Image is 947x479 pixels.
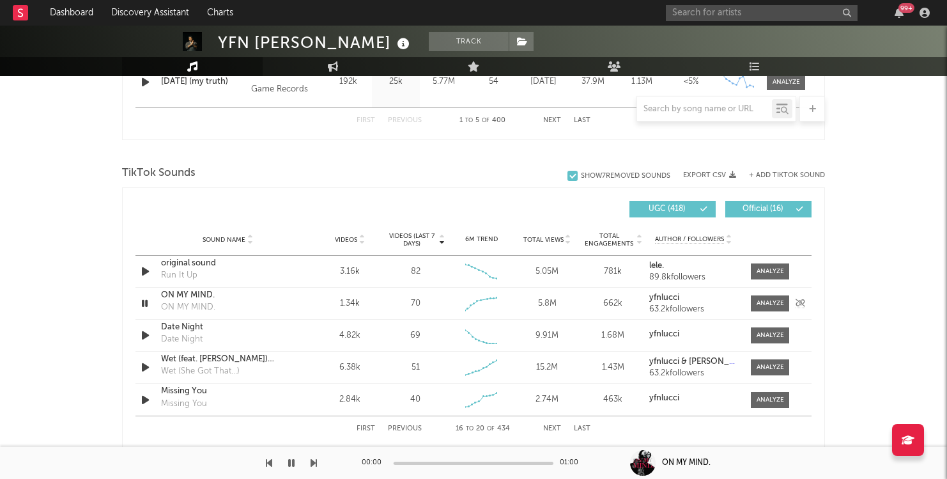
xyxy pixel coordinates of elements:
strong: yfnlucci & [PERSON_NAME] [649,357,755,366]
div: 82 [411,265,420,278]
input: Search for artists [666,5,858,21]
div: Run It Up [161,269,197,282]
div: 2025 Think It's A Game Records [251,67,321,97]
button: UGC(418) [629,201,716,217]
strong: yfnlucci [649,394,679,402]
div: 192k [327,75,369,88]
div: 70 [411,297,420,310]
a: lele. [649,262,738,271]
span: Official ( 16 ) [734,205,792,213]
a: yfnlucci [649,294,738,302]
div: 00:00 [362,455,387,471]
a: Wet (feat. [PERSON_NAME]) [Remix] [161,353,295,366]
button: + Add TikTok Sound [736,172,825,179]
div: 4.82k [320,329,380,342]
div: 3.16k [320,265,380,278]
a: [DATE] (my truth) [161,75,245,88]
button: Next [543,425,561,432]
span: Total Engagements [583,232,635,247]
a: yfnlucci [649,330,738,339]
div: 2.74M [518,393,577,406]
button: Export CSV [683,171,736,179]
div: ON MY MIND. [161,301,215,314]
div: 5.77M [423,75,465,88]
div: 1.43M [583,361,643,374]
button: Last [574,425,590,432]
a: ON MY MIND. [161,289,295,302]
div: 63.2k followers [649,305,738,314]
span: of [482,118,489,123]
div: 16 20 434 [447,421,518,437]
a: Date Night [161,321,295,334]
div: <5% [670,75,712,88]
div: 2.84k [320,393,380,406]
div: 662k [583,297,643,310]
button: + Add TikTok Sound [749,172,825,179]
div: 1.68M [583,329,643,342]
div: 89.8k followers [649,273,738,282]
div: Date Night [161,333,203,346]
span: Videos (last 7 days) [386,232,438,247]
span: to [466,426,473,432]
div: 69 [410,329,420,342]
span: Author / Followers [655,235,724,244]
div: Missing You [161,398,207,411]
div: 6.38k [320,361,380,374]
div: ON MY MIND. [662,457,711,469]
strong: yfnlucci [649,330,679,338]
div: 15.2M [518,361,577,374]
button: Official(16) [725,201,812,217]
strong: lele. [649,262,664,270]
div: YFN [PERSON_NAME] [218,32,413,53]
div: 54 [471,75,516,88]
div: 5.05M [518,265,577,278]
div: 5.8M [518,297,577,310]
span: Videos [335,236,357,244]
button: First [357,425,375,432]
a: original sound [161,257,295,270]
a: yfnlucci & [PERSON_NAME] [649,357,738,366]
button: 99+ [895,8,904,18]
div: 1.34k [320,297,380,310]
span: TikTok Sounds [122,166,196,181]
input: Search by song name or URL [637,104,772,114]
span: of [487,426,495,432]
span: UGC ( 418 ) [638,205,697,213]
div: 01:00 [560,455,585,471]
span: Sound Name [203,236,245,244]
div: 463k [583,393,643,406]
div: 9.91M [518,329,577,342]
div: Wet (She Got That…) [161,365,240,378]
div: 63.2k followers [649,369,738,378]
div: 37.9M [571,75,614,88]
div: 1.13M [620,75,663,88]
a: Missing You [161,385,295,398]
span: Total Views [523,236,564,244]
button: Previous [388,425,422,432]
span: to [465,118,473,123]
a: yfnlucci [649,394,738,403]
div: 40 [410,393,420,406]
strong: yfnlucci [649,294,679,302]
button: Track [429,32,509,51]
div: 6M Trend [452,235,511,244]
div: [DATE] [522,75,565,88]
div: 51 [412,361,420,374]
div: 99 + [898,3,914,13]
div: 781k [583,265,643,278]
div: Show 7 Removed Sounds [581,172,670,180]
div: 25k [375,75,417,88]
